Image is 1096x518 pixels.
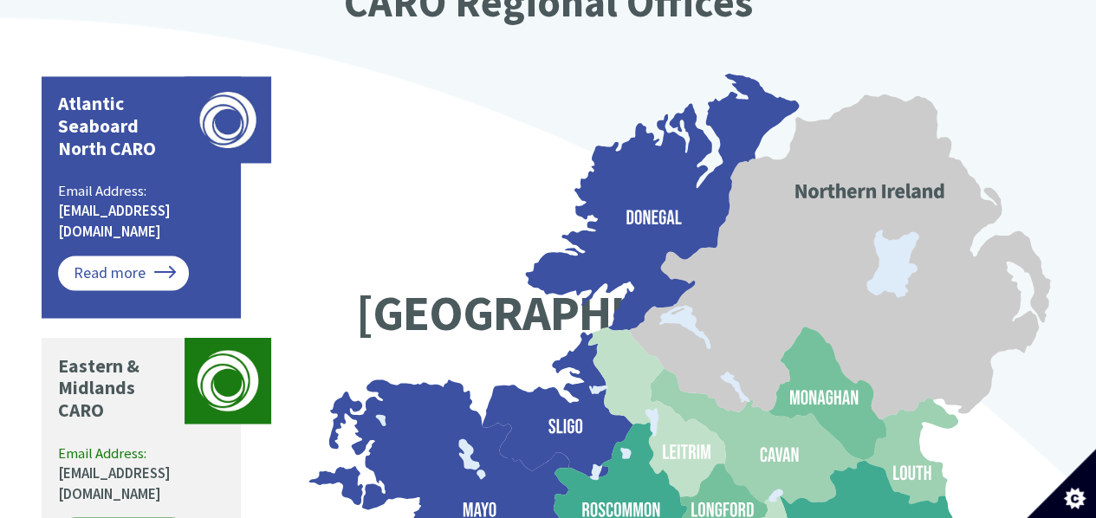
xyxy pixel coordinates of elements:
[1027,449,1096,518] button: Set cookie preferences
[355,282,799,344] text: [GEOGRAPHIC_DATA]
[58,93,176,160] p: Atlantic Seaboard North CARO
[58,354,176,422] p: Eastern & Midlands CARO
[58,181,227,243] p: Email Address:
[58,443,227,504] p: Email Address:
[58,201,171,241] a: [EMAIL_ADDRESS][DOMAIN_NAME]
[58,463,171,502] a: [EMAIL_ADDRESS][DOMAIN_NAME]
[58,256,189,290] a: Read more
